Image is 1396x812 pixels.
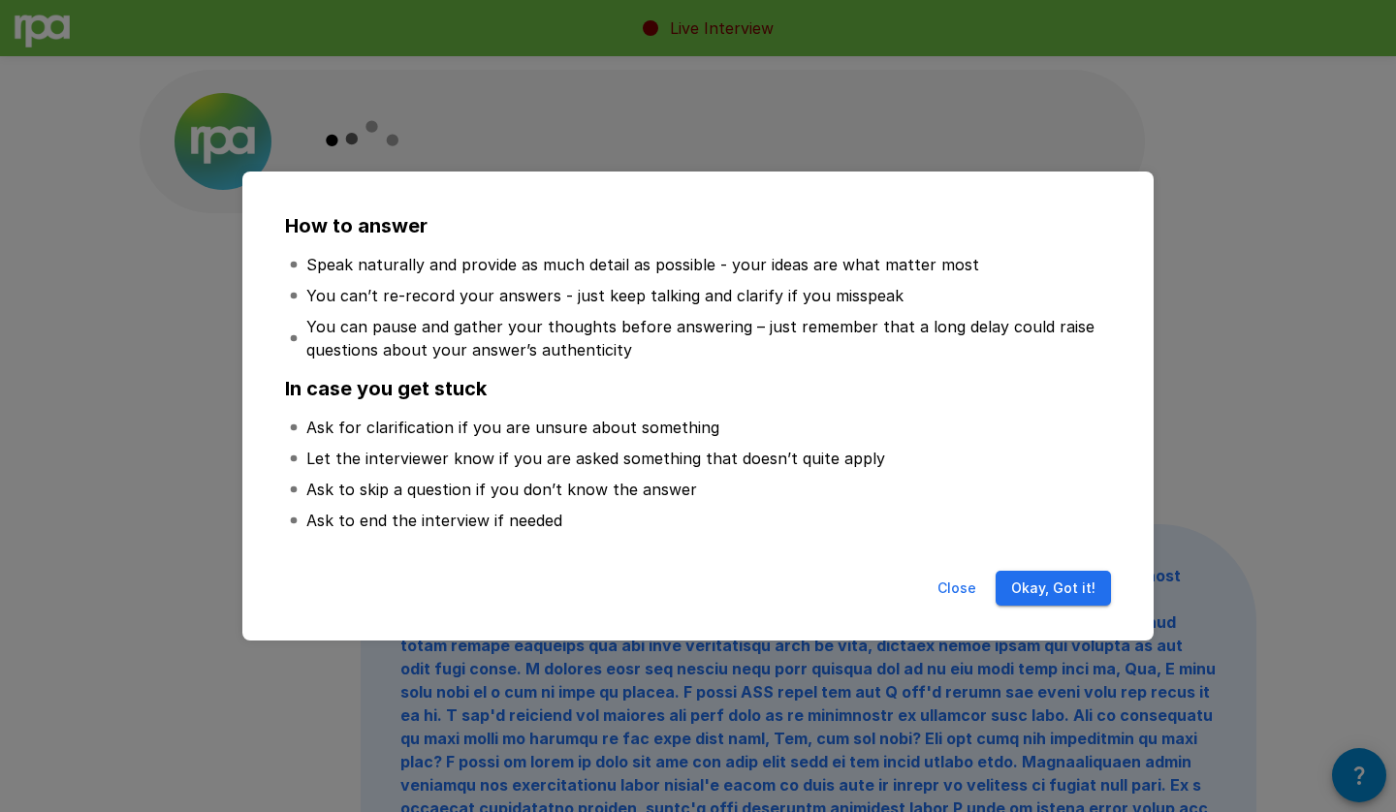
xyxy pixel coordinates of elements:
[306,315,1107,361] p: You can pause and gather your thoughts before answering – just remember that a long delay could r...
[285,214,428,237] b: How to answer
[996,571,1111,607] button: Okay, Got it!
[285,377,487,400] b: In case you get stuck
[306,447,885,470] p: Let the interviewer know if you are asked something that doesn’t quite apply
[306,478,697,501] p: Ask to skip a question if you don’t know the answer
[306,416,719,439] p: Ask for clarification if you are unsure about something
[306,253,979,276] p: Speak naturally and provide as much detail as possible - your ideas are what matter most
[926,571,988,607] button: Close
[306,284,904,307] p: You can’t re-record your answers - just keep talking and clarify if you misspeak
[306,509,562,532] p: Ask to end the interview if needed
